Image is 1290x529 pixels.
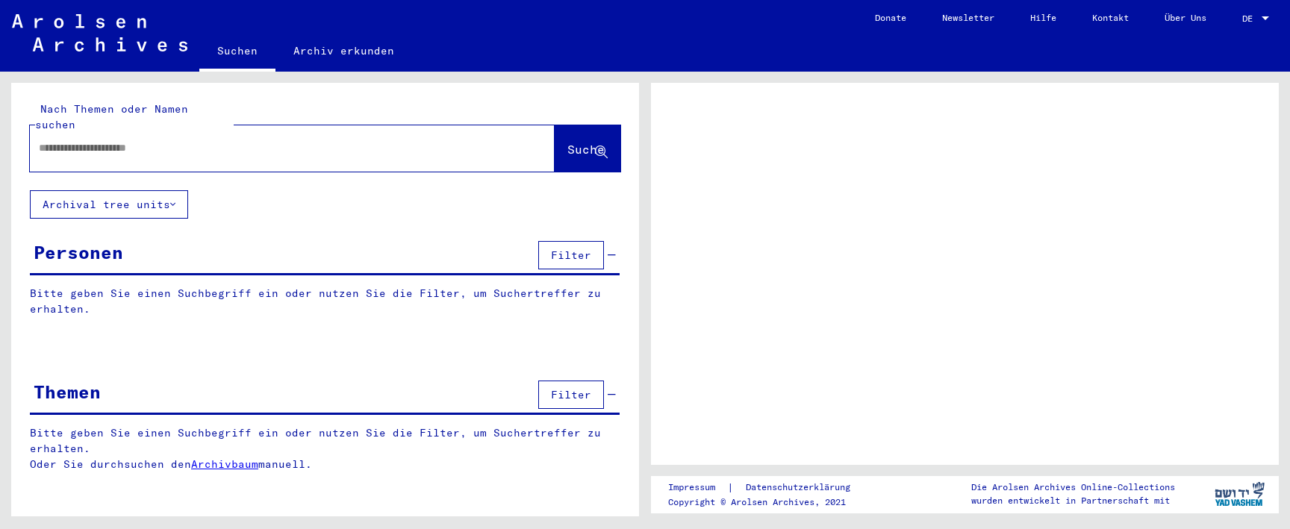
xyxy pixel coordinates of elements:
p: wurden entwickelt in Partnerschaft mit [971,494,1175,507]
span: Filter [551,388,591,401]
p: Bitte geben Sie einen Suchbegriff ein oder nutzen Sie die Filter, um Suchertreffer zu erhalten. O... [30,425,620,472]
a: Suchen [199,33,275,72]
p: Bitte geben Sie einen Suchbegriff ein oder nutzen Sie die Filter, um Suchertreffer zu erhalten. [30,286,620,317]
a: Impressum [668,480,727,495]
button: Archival tree units [30,190,188,219]
p: Copyright © Arolsen Archives, 2021 [668,495,868,509]
a: Datenschutzerklärung [734,480,868,495]
mat-label: Nach Themen oder Namen suchen [35,102,188,131]
button: Suche [555,125,620,172]
div: | [668,480,868,495]
span: Suche [567,142,605,157]
button: Filter [538,381,604,409]
img: yv_logo.png [1212,475,1268,513]
img: Arolsen_neg.svg [12,14,187,51]
a: Archiv erkunden [275,33,412,69]
p: Die Arolsen Archives Online-Collections [971,481,1175,494]
span: DE [1242,13,1259,24]
span: Filter [551,248,591,262]
div: Themen [34,378,101,405]
button: Filter [538,241,604,269]
a: Archivbaum [191,457,258,471]
div: Personen [34,239,123,266]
